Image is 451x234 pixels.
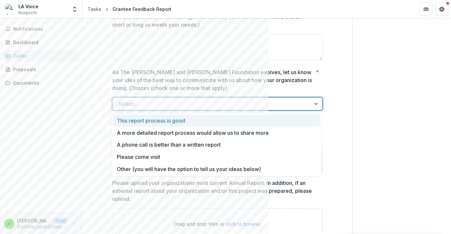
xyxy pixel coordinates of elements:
[226,221,261,227] span: click to browse
[13,66,74,73] div: Proposals
[3,64,79,75] a: Proposals
[112,179,319,203] p: Please upload your organizations most current Annual Report. In addition, if an external report a...
[7,221,12,226] div: Janice Johannsen
[3,50,79,61] a: Tasks
[174,220,261,227] p: Drag and drop files or
[3,37,79,48] a: Dashboard
[113,151,320,163] div: Please come visit
[113,139,320,151] div: A phone call is better than a written report
[54,218,67,224] p: User
[5,4,16,15] img: LA Voice
[419,3,433,16] button: Partners
[3,77,79,88] a: Documents
[113,127,320,139] div: A more detailed report process would allow us to share more
[85,4,174,14] nav: breadcrumb
[18,3,38,10] div: LA Voice
[88,6,101,13] div: Tasks
[85,4,104,14] a: Tasks
[18,10,37,16] span: Nonprofit
[17,217,51,224] p: [PERSON_NAME]
[113,115,320,127] div: This report process is good
[70,220,78,228] button: More
[70,3,79,16] button: Open entity switcher
[17,224,67,230] p: [PERSON_NAME][EMAIL_ADDRESS][PERSON_NAME][DOMAIN_NAME]
[13,79,74,86] div: Documents
[3,24,79,34] button: Notifications
[13,52,74,59] div: Tasks
[13,39,74,46] div: Dashboard
[435,3,448,16] button: Get Help
[13,26,77,32] span: Notifications
[113,163,320,175] div: Other (you will have the option to tell us your ideas below)
[112,68,313,92] p: As The [PERSON_NAME] and [PERSON_NAME] Foundation evolves, let us know your idea of the best way ...
[113,6,171,13] div: Grantee Feedback Report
